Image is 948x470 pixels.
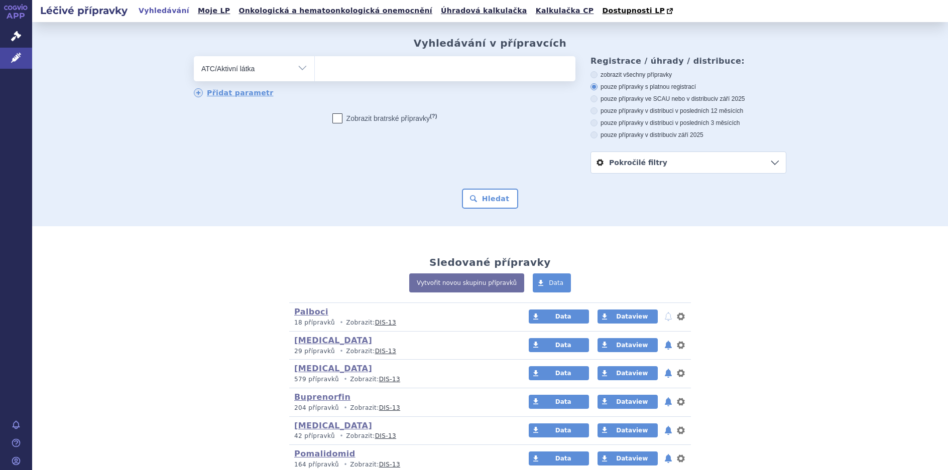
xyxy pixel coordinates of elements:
button: nastavení [676,452,686,464]
span: Data [555,370,571,377]
h3: Registrace / úhrady / distribuce: [590,56,786,66]
span: Dataview [616,313,648,320]
p: Zobrazit: [294,319,510,327]
a: Moje LP [195,4,233,18]
a: DIS-13 [375,319,396,326]
a: [MEDICAL_DATA] [294,336,372,345]
a: Dataview [598,423,658,437]
span: v září 2025 [673,131,703,138]
button: notifikace [663,310,673,323]
span: Data [549,279,563,286]
span: Dataview [616,370,648,377]
i: • [341,404,350,412]
button: notifikace [663,339,673,351]
a: DIS-13 [379,461,400,468]
a: [MEDICAL_DATA] [294,364,372,373]
button: nastavení [676,424,686,436]
i: • [337,347,346,356]
a: Dataview [598,366,658,380]
a: [MEDICAL_DATA] [294,421,372,430]
a: Data [529,338,589,352]
a: Data [529,309,589,324]
a: Dataview [598,451,658,465]
a: Palboci [294,307,328,317]
a: Úhradová kalkulačka [438,4,530,18]
label: pouze přípravky v distribuci v posledních 12 měsících [590,107,786,115]
span: 164 přípravků [294,461,339,468]
label: pouze přípravky ve SCAU nebo v distribuci [590,95,786,103]
h2: Léčivé přípravky [32,4,136,18]
button: Hledat [462,189,519,209]
a: Onkologická a hematoonkologická onemocnění [235,4,435,18]
a: Kalkulačka CP [533,4,597,18]
span: Dataview [616,398,648,405]
button: notifikace [663,424,673,436]
label: pouze přípravky v distribuci [590,131,786,139]
i: • [337,432,346,440]
a: Vytvořit novou skupinu přípravků [409,273,524,292]
label: zobrazit všechny přípravky [590,71,786,79]
a: Vyhledávání [136,4,192,18]
h2: Vyhledávání v přípravcích [414,37,567,49]
a: Dataview [598,395,658,409]
a: Pokročilé filtry [591,152,786,173]
a: Dataview [598,338,658,352]
span: 29 přípravků [294,348,335,355]
p: Zobrazit: [294,347,510,356]
span: 204 přípravků [294,404,339,411]
span: Data [555,342,571,349]
span: Dataview [616,342,648,349]
i: • [337,319,346,327]
button: nastavení [676,310,686,323]
label: pouze přípravky v distribuci v posledních 3 měsících [590,119,786,127]
i: • [341,460,350,469]
abbr: (?) [430,113,437,119]
a: DIS-13 [375,348,396,355]
a: Data [529,423,589,437]
a: Dataview [598,309,658,324]
span: Data [555,455,571,462]
h2: Sledované přípravky [429,256,551,268]
span: Data [555,313,571,320]
button: notifikace [663,396,673,408]
label: pouze přípravky s platnou registrací [590,83,786,91]
a: Data [533,273,571,292]
a: DIS-13 [379,404,400,411]
a: Dostupnosti LP [599,4,678,18]
span: Dataview [616,455,648,462]
a: Data [529,366,589,380]
a: DIS-13 [375,432,396,439]
button: nastavení [676,339,686,351]
button: nastavení [676,396,686,408]
i: • [341,375,350,384]
button: nastavení [676,367,686,379]
span: v září 2025 [715,95,745,102]
span: Dostupnosti LP [602,7,665,15]
span: Data [555,398,571,405]
a: Přidat parametr [194,88,274,97]
span: Data [555,427,571,434]
span: 42 přípravků [294,432,335,439]
span: 18 přípravků [294,319,335,326]
span: 579 přípravků [294,376,339,383]
p: Zobrazit: [294,460,510,469]
span: Dataview [616,427,648,434]
p: Zobrazit: [294,375,510,384]
p: Zobrazit: [294,432,510,440]
a: Data [529,451,589,465]
a: Data [529,395,589,409]
a: DIS-13 [379,376,400,383]
p: Zobrazit: [294,404,510,412]
button: notifikace [663,452,673,464]
a: Pomalidomid [294,449,355,458]
button: notifikace [663,367,673,379]
label: Zobrazit bratrské přípravky [332,113,437,123]
a: Buprenorfin [294,392,350,402]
